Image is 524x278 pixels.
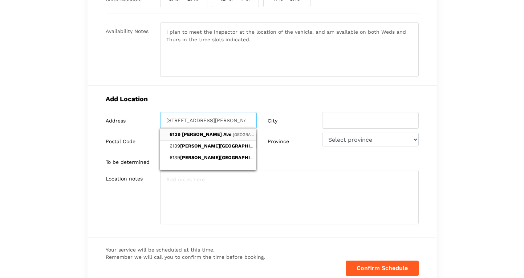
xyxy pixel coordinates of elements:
[182,132,232,137] span: [PERSON_NAME] Ave
[268,118,277,124] label: City
[180,155,269,160] span: [PERSON_NAME][GEOGRAPHIC_DATA]
[268,138,289,145] label: Province
[106,159,150,165] label: To be determined
[170,143,271,149] span: 6139
[106,95,419,103] h5: Add Location
[170,155,271,160] span: 6139
[233,132,360,137] span: [GEOGRAPHIC_DATA], [GEOGRAPHIC_DATA], [GEOGRAPHIC_DATA]
[170,132,180,137] span: 6139
[106,176,143,182] label: Location notes
[106,118,126,124] label: Address
[346,261,419,276] button: Confirm Schedule
[106,138,135,145] label: Postal Code
[106,246,265,261] span: Your service will be scheduled at this time. Remember we will call you to confirm the time before...
[180,143,269,149] span: [PERSON_NAME][GEOGRAPHIC_DATA]
[106,28,149,34] label: Availability Notes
